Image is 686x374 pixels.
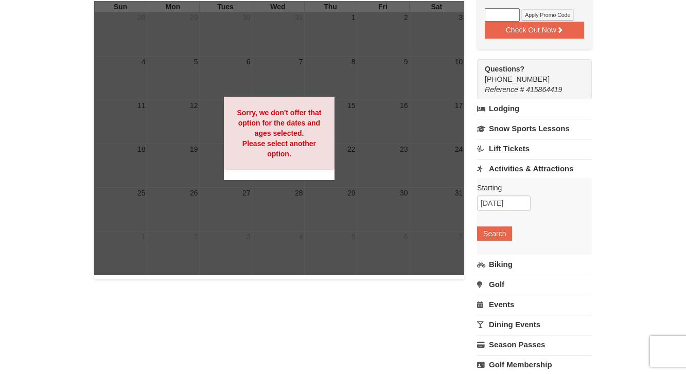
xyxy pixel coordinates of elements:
a: Snow Sports Lessons [477,119,592,138]
button: Check Out Now [485,22,584,38]
a: Lift Tickets [477,139,592,158]
button: Search [477,226,512,241]
span: Reference # [485,85,524,94]
a: Season Passes [477,335,592,354]
span: 415864419 [526,85,562,94]
a: Golf [477,275,592,294]
label: Starting [477,183,584,193]
span: [PHONE_NUMBER] [485,64,573,83]
strong: Questions? [485,65,524,73]
a: Lodging [477,99,592,118]
a: Biking [477,255,592,274]
a: Events [477,295,592,314]
a: Activities & Attractions [477,159,592,178]
a: Dining Events [477,315,592,334]
a: Golf Membership [477,355,592,374]
strong: Sorry, we don't offer that option for the dates and ages selected. Please select another option. [237,109,321,158]
button: Apply Promo Code [521,9,574,21]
